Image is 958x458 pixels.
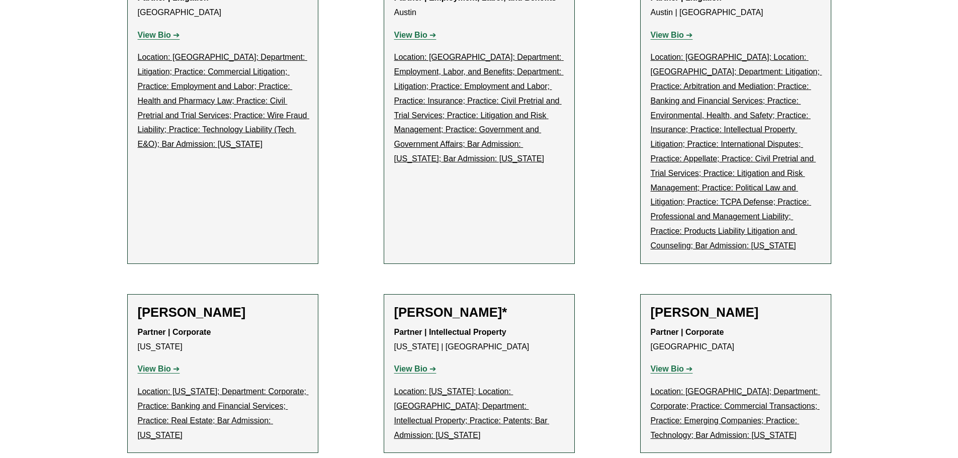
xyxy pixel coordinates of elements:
a: View Bio [394,31,437,39]
strong: View Bio [138,364,171,373]
u: Location: [US_STATE]; Department: Corporate; Practice: Banking and Financial Services; Practice: ... [138,387,309,439]
a: View Bio [651,31,693,39]
strong: Partner | Intellectual Property [394,328,506,336]
a: View Bio [138,364,180,373]
strong: Partner | Corporate [651,328,724,336]
strong: View Bio [394,364,427,373]
p: [US_STATE] [138,325,308,354]
u: Location: [GEOGRAPHIC_DATA]; Department: Corporate; Practice: Commercial Transactions; Practice: ... [651,387,820,439]
p: [US_STATE] | [GEOGRAPHIC_DATA] [394,325,564,354]
h2: [PERSON_NAME]* [394,305,564,320]
u: Location: [GEOGRAPHIC_DATA]; Department: Litigation; Practice: Commercial Litigation; Practice: E... [138,53,309,148]
strong: View Bio [651,31,684,39]
u: Location: [US_STATE]; Location: [GEOGRAPHIC_DATA]; Department: Intellectual Property; Practice: P... [394,387,550,439]
p: [GEOGRAPHIC_DATA] [651,325,821,354]
a: View Bio [138,31,180,39]
strong: View Bio [138,31,171,39]
a: View Bio [394,364,437,373]
u: Location: [GEOGRAPHIC_DATA]; Location: [GEOGRAPHIC_DATA]; Department: Litigation; Practice: Arbit... [651,53,822,249]
strong: View Bio [651,364,684,373]
h2: [PERSON_NAME] [651,305,821,320]
a: View Bio [651,364,693,373]
strong: View Bio [394,31,427,39]
strong: Partner | Corporate [138,328,211,336]
u: Location: [GEOGRAPHIC_DATA]; Department: Employment, Labor, and Benefits; Department: Litigation;... [394,53,564,163]
h2: [PERSON_NAME] [138,305,308,320]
